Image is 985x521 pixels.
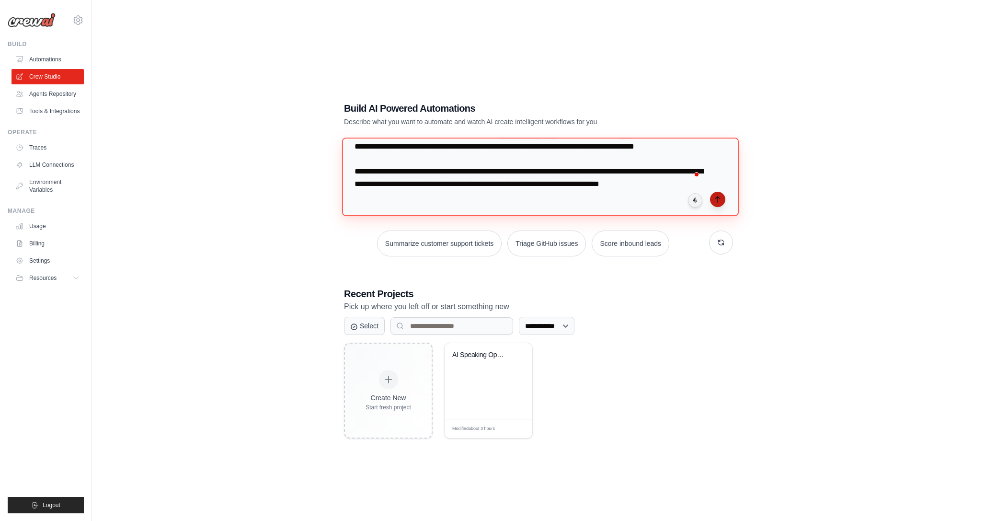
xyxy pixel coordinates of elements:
[11,52,84,67] a: Automations
[507,231,586,256] button: Triage GitHub issues
[43,501,60,509] span: Logout
[8,128,84,136] div: Operate
[377,231,502,256] button: Summarize customer support tickets
[344,317,385,335] button: Select
[452,351,510,359] div: AI Speaking Opportunities Finder
[11,86,84,102] a: Agents Repository
[8,207,84,215] div: Manage
[8,497,84,513] button: Logout
[452,426,495,432] span: Modified about 3 hours
[709,231,733,255] button: Get new suggestions
[11,157,84,173] a: LLM Connections
[688,193,702,208] button: Click to speak your automation idea
[11,69,84,84] a: Crew Studio
[11,270,84,286] button: Resources
[344,301,733,313] p: Pick up where you left off or start something new
[11,104,84,119] a: Tools & Integrations
[11,219,84,234] a: Usage
[11,174,84,197] a: Environment Variables
[344,287,733,301] h3: Recent Projects
[342,138,739,216] textarea: To enrich screen reader interactions, please activate Accessibility in Grammarly extension settings
[366,393,411,403] div: Create New
[8,13,56,27] img: Logo
[11,236,84,251] a: Billing
[29,274,57,282] span: Resources
[11,253,84,268] a: Settings
[11,140,84,155] a: Traces
[592,231,669,256] button: Score inbound leads
[8,40,84,48] div: Build
[366,404,411,411] div: Start fresh project
[344,102,666,115] h1: Build AI Powered Automations
[510,425,518,432] span: Edit
[344,117,666,127] p: Describe what you want to automate and watch AI create intelligent workflows for you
